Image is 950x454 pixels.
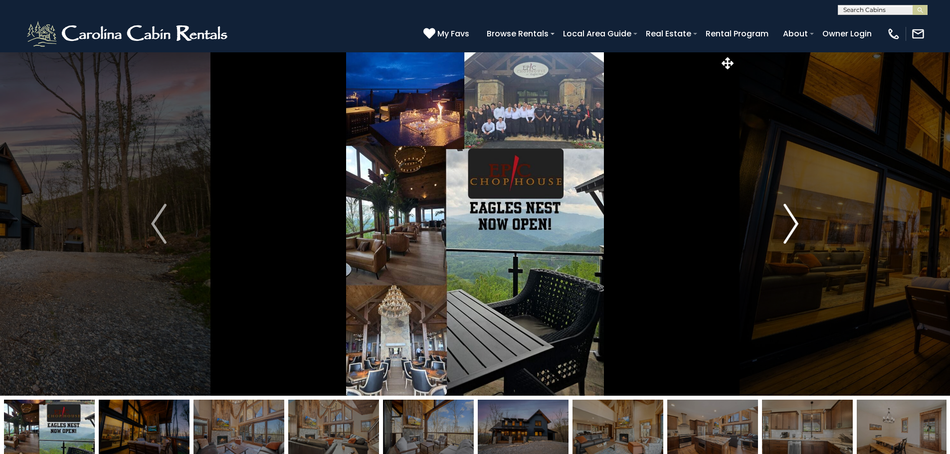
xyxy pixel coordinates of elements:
[482,25,554,42] a: Browse Rentals
[437,27,469,40] span: My Favs
[736,52,846,396] button: Next
[701,25,773,42] a: Rental Program
[911,27,925,41] img: mail-regular-white.png
[558,25,636,42] a: Local Area Guide
[423,27,472,40] a: My Favs
[151,204,166,244] img: arrow
[817,25,877,42] a: Owner Login
[783,204,798,244] img: arrow
[641,25,696,42] a: Real Estate
[104,52,213,396] button: Previous
[25,19,232,49] img: White-1-2.png
[778,25,813,42] a: About
[887,27,901,41] img: phone-regular-white.png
